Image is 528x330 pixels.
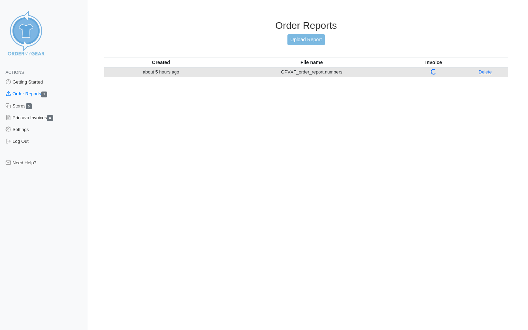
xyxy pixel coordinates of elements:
td: GPVXF_order_report.numbers [218,67,405,77]
span: 0 [47,115,53,121]
a: Delete [479,69,492,75]
h3: Order Reports [104,20,509,32]
th: Created [104,58,218,67]
th: Invoice [405,58,462,67]
span: Actions [6,70,24,75]
td: about 5 hours ago [104,67,218,77]
span: 1 [41,92,47,97]
th: File name [218,58,405,67]
span: 0 [26,103,32,109]
a: Upload Report [287,34,325,45]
